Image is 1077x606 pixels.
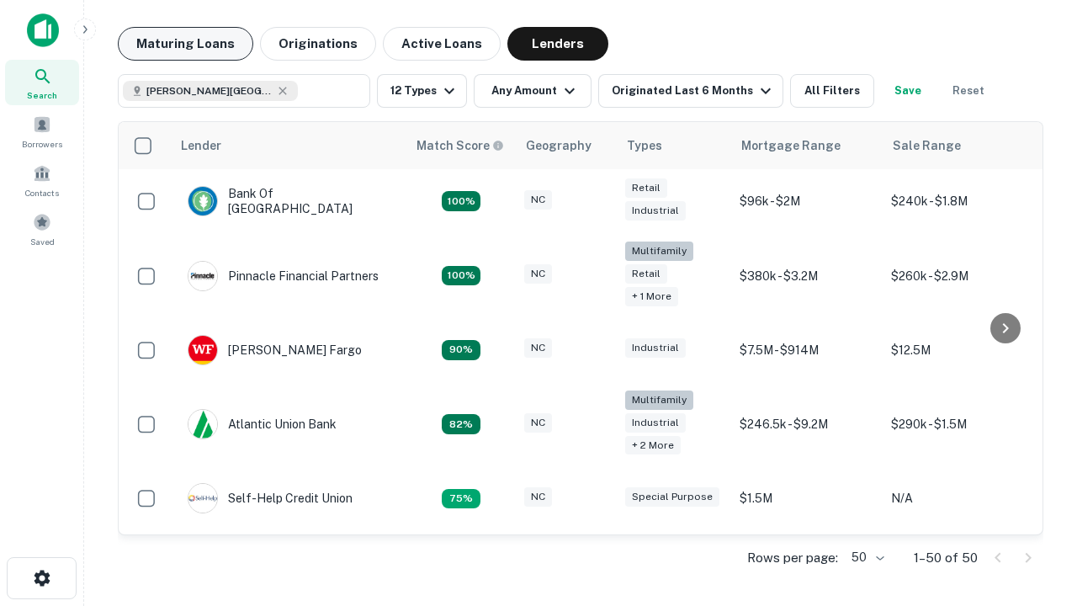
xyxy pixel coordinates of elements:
th: Mortgage Range [731,122,883,169]
div: Self-help Credit Union [188,483,353,513]
div: Pinnacle Financial Partners [188,261,379,291]
th: Geography [516,122,617,169]
td: $12.5M [883,318,1034,382]
div: NC [524,338,552,358]
button: Maturing Loans [118,27,253,61]
th: Types [617,122,731,169]
div: Special Purpose [625,487,719,507]
th: Capitalize uses an advanced AI algorithm to match your search with the best lender. The match sco... [406,122,516,169]
div: Geography [526,136,592,156]
div: Matching Properties: 12, hasApolloMatch: undefined [442,340,480,360]
button: All Filters [790,74,874,108]
div: NC [524,413,552,433]
span: [PERSON_NAME][GEOGRAPHIC_DATA], [GEOGRAPHIC_DATA] [146,83,273,98]
a: Search [5,60,79,105]
div: Industrial [625,338,686,358]
td: $290k - $1.5M [883,382,1034,467]
img: picture [188,187,217,215]
img: picture [188,410,217,439]
p: 1–50 of 50 [914,548,978,568]
div: Matching Properties: 11, hasApolloMatch: undefined [442,414,480,434]
iframe: Chat Widget [993,471,1077,552]
div: NC [524,264,552,284]
div: NC [524,487,552,507]
button: Any Amount [474,74,592,108]
span: Borrowers [22,137,62,151]
a: Borrowers [5,109,79,154]
img: picture [188,262,217,290]
td: $260k - $2.9M [883,233,1034,318]
div: NC [524,190,552,210]
div: + 1 more [625,287,678,306]
p: Rows per page: [747,548,838,568]
th: Sale Range [883,122,1034,169]
button: Active Loans [383,27,501,61]
button: Save your search to get updates of matches that match your search criteria. [881,74,935,108]
div: Originated Last 6 Months [612,81,776,101]
td: N/A [883,466,1034,530]
div: Lender [181,136,221,156]
div: Retail [625,178,667,198]
div: + 2 more [625,436,681,455]
img: picture [188,336,217,364]
div: Matching Properties: 24, hasApolloMatch: undefined [442,266,480,286]
span: Saved [30,235,55,248]
h6: Match Score [416,136,501,155]
span: Search [27,88,57,102]
div: Types [627,136,662,156]
button: Reset [942,74,995,108]
th: Lender [171,122,406,169]
div: Atlantic Union Bank [188,409,337,439]
button: 12 Types [377,74,467,108]
div: Multifamily [625,391,693,410]
div: Industrial [625,413,686,433]
td: $1.5M [731,466,883,530]
td: $246.5k - $9.2M [731,382,883,467]
div: Matching Properties: 14, hasApolloMatch: undefined [442,191,480,211]
a: Saved [5,206,79,252]
td: $7.5M - $914M [731,318,883,382]
div: Bank Of [GEOGRAPHIC_DATA] [188,186,390,216]
div: Multifamily [625,242,693,261]
div: 50 [845,545,887,570]
button: Lenders [507,27,608,61]
div: Matching Properties: 10, hasApolloMatch: undefined [442,489,480,509]
button: Originated Last 6 Months [598,74,783,108]
div: Industrial [625,201,686,221]
img: picture [188,484,217,513]
td: $380k - $3.2M [731,233,883,318]
td: $240k - $1.8M [883,169,1034,233]
img: capitalize-icon.png [27,13,59,47]
div: Retail [625,264,667,284]
button: Originations [260,27,376,61]
div: Mortgage Range [741,136,841,156]
div: Sale Range [893,136,961,156]
div: [PERSON_NAME] Fargo [188,335,362,365]
div: Capitalize uses an advanced AI algorithm to match your search with the best lender. The match sco... [416,136,504,155]
a: Contacts [5,157,79,203]
span: Contacts [25,186,59,199]
td: $96k - $2M [731,169,883,233]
